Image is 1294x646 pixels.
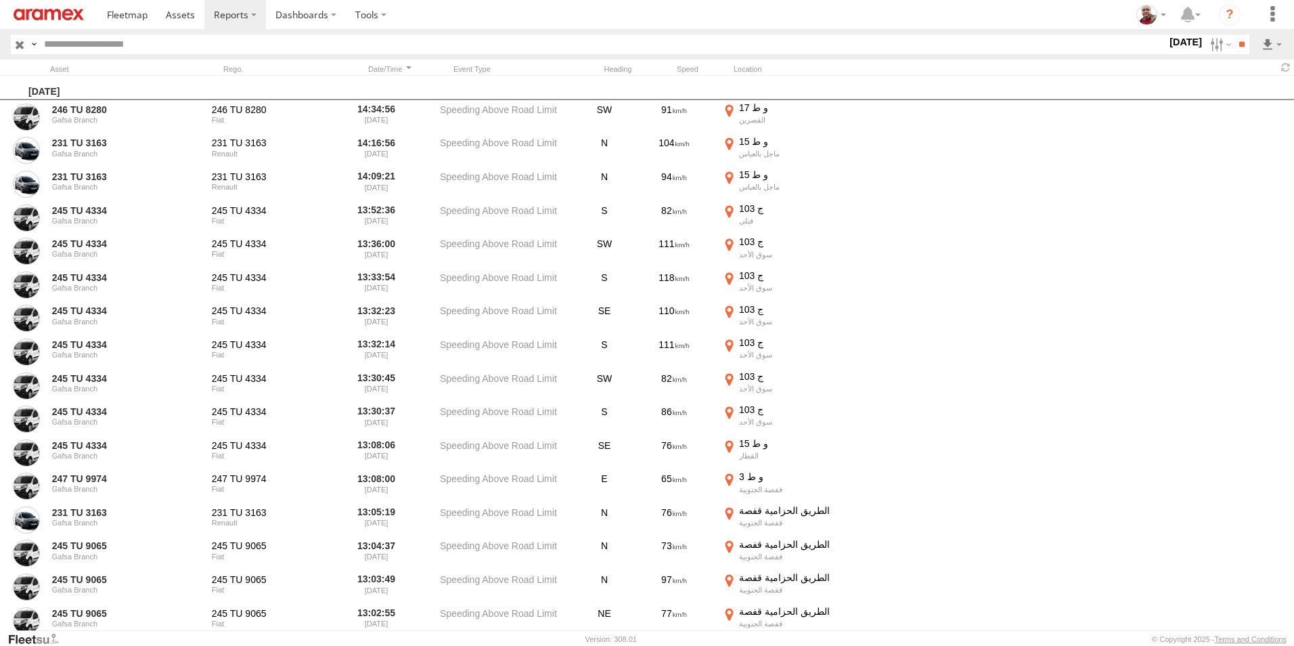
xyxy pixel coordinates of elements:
[440,202,575,234] label: Speeding Above Road Limit
[440,236,575,267] label: Speeding Above Road Limit
[633,572,715,603] div: 97
[1132,5,1171,25] div: Majdi Ghannoudi
[351,270,402,301] label: 13:33:54 [DATE]
[739,350,887,360] div: سوق الأحد
[52,485,183,493] div: Gafsa Branch
[351,236,402,267] label: 13:36:00 [DATE]
[440,504,575,536] label: Speeding Above Road Limit
[351,404,402,435] label: 13:30:37 [DATE]
[739,404,887,416] div: ج 103
[739,384,887,393] div: سوق الأحد
[585,635,637,643] div: Version: 308.01
[440,605,575,637] label: Speeding Above Road Limit
[720,102,889,133] label: Click to View Event Location
[351,538,402,569] label: 13:04:37 [DATE]
[52,385,183,393] div: Gafsa Branch
[720,337,889,368] label: Click to View Event Location
[7,632,70,646] a: Visit our Website
[52,171,183,183] a: 231 TU 3163
[739,182,887,192] div: ماجل بالعباس
[633,504,715,536] div: 76
[212,418,343,426] div: Fiat
[633,605,715,637] div: 77
[212,540,343,552] div: 245 TU 9065
[52,439,183,452] a: 245 TU 4334
[440,538,575,569] label: Speeding Above Road Limit
[52,406,183,418] a: 245 TU 4334
[52,372,183,385] a: 245 TU 4334
[581,471,628,502] div: E
[212,507,343,519] div: 231 TU 3163
[739,504,887,517] div: الطريق الحزامية قفصة
[212,574,343,586] div: 245 TU 9065
[52,137,183,149] a: 231 TU 3163
[440,437,575,469] label: Speeding Above Road Limit
[440,135,575,167] label: Speeding Above Road Limit
[739,471,887,483] div: و ط 3
[52,238,183,250] a: 245 TU 4334
[633,236,715,267] div: 111
[720,437,889,469] label: Click to View Event Location
[440,270,575,301] label: Speeding Above Road Limit
[212,439,343,452] div: 245 TU 4334
[720,572,889,603] label: Click to View Event Location
[633,135,715,167] div: 104
[212,519,343,527] div: Renault
[720,538,889,569] label: Click to View Event Location
[440,370,575,402] label: Speeding Above Road Limit
[739,437,887,450] div: و ط 15
[52,452,183,460] div: Gafsa Branch
[52,104,183,116] a: 246 TU 8280
[52,607,183,620] a: 245 TU 9065
[720,202,889,234] label: Click to View Event Location
[52,150,183,158] div: Gafsa Branch
[212,620,343,628] div: Fiat
[739,619,887,628] div: قفصة الجنوبية
[212,183,343,191] div: Renault
[52,217,183,225] div: Gafsa Branch
[1278,61,1294,74] span: Refresh
[351,337,402,368] label: 13:32:14 [DATE]
[1167,35,1205,49] label: [DATE]
[720,370,889,402] label: Click to View Event Location
[739,149,887,158] div: ماجل بالعباس
[1205,35,1234,54] label: Search Filter Options
[633,270,715,301] div: 118
[440,337,575,368] label: Speeding Above Road Limit
[739,605,887,618] div: الطريق الحزامية قفصة
[739,202,887,215] div: ج 103
[739,451,887,460] div: القطار
[739,538,887,551] div: الطريق الحزامية قفصة
[1260,35,1283,54] label: Export results as...
[212,104,343,116] div: 246 TU 8280
[52,339,183,351] a: 245 TU 4334
[720,404,889,435] label: Click to View Event Location
[720,236,889,267] label: Click to View Event Location
[633,303,715,335] div: 110
[739,317,887,326] div: سوق الأحد
[351,135,402,167] label: 14:16:56 [DATE]
[52,586,183,594] div: Gafsa Branch
[581,605,628,637] div: NE
[52,318,183,326] div: Gafsa Branch
[581,270,628,301] div: S
[351,471,402,502] label: 13:08:00 [DATE]
[351,370,402,402] label: 13:30:45 [DATE]
[364,64,416,74] div: Click to Sort
[633,337,715,368] div: 111
[739,216,887,225] div: قبلي
[581,404,628,435] div: S
[212,473,343,485] div: 247 TU 9974
[212,116,343,124] div: Fiat
[633,538,715,569] div: 73
[633,169,715,200] div: 94
[52,418,183,426] div: Gafsa Branch
[633,471,715,502] div: 65
[739,250,887,259] div: سوق الأحد
[52,473,183,485] a: 247 TU 9974
[52,116,183,124] div: Gafsa Branch
[212,217,343,225] div: Fiat
[52,250,183,258] div: Gafsa Branch
[212,586,343,594] div: Fiat
[14,9,84,20] img: aramex-logo.svg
